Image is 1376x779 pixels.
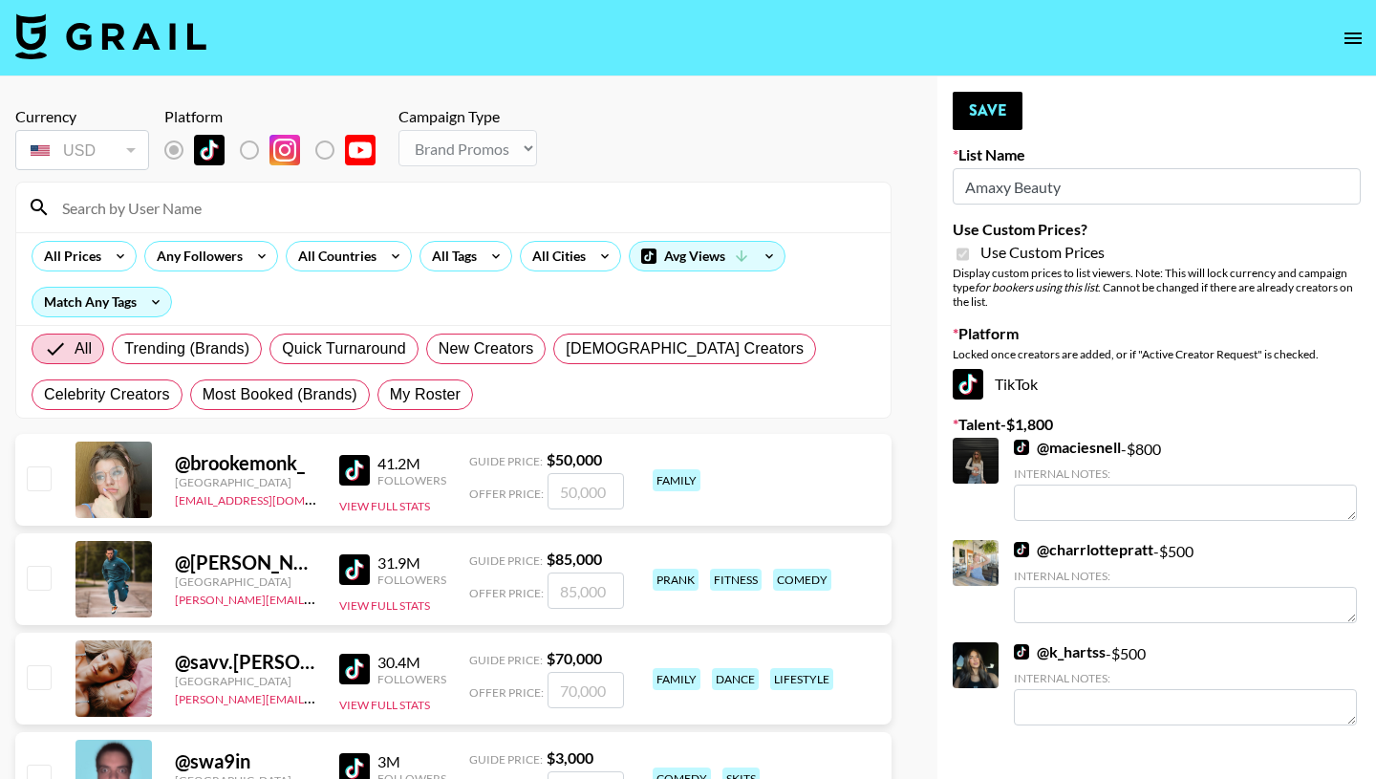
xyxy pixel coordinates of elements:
button: Save [953,92,1022,130]
div: Followers [377,473,446,487]
div: TikTok [953,369,1361,400]
strong: $ 70,000 [547,649,602,667]
img: Grail Talent [15,13,206,59]
span: Trending (Brands) [124,337,249,360]
div: Display custom prices to list viewers. Note: This will lock currency and campaign type . Cannot b... [953,266,1361,309]
span: Guide Price: [469,653,543,667]
div: Followers [377,672,446,686]
strong: $ 50,000 [547,450,602,468]
span: Offer Price: [469,586,544,600]
div: @ brookemonk_ [175,451,316,475]
button: open drawer [1334,19,1372,57]
span: Offer Price: [469,685,544,700]
div: @ swa9in [175,749,316,773]
button: View Full Stats [339,499,430,513]
div: Internal Notes: [1014,569,1357,583]
img: TikTok [339,654,370,684]
span: Guide Price: [469,454,543,468]
span: Use Custom Prices [980,243,1105,262]
span: My Roster [390,383,461,406]
a: @k_hartss [1014,642,1106,661]
button: View Full Stats [339,598,430,613]
input: 85,000 [548,573,624,609]
span: Guide Price: [469,553,543,568]
img: TikTok [953,369,983,400]
div: Currency [15,107,149,126]
span: All [75,337,92,360]
span: Quick Turnaround [282,337,406,360]
input: 70,000 [548,672,624,708]
span: New Creators [439,337,534,360]
div: fitness [710,569,762,591]
div: [GEOGRAPHIC_DATA] [175,475,316,489]
div: @ [PERSON_NAME].[PERSON_NAME] [175,551,316,574]
div: List locked to TikTok. [164,130,391,170]
div: 31.9M [377,553,446,573]
label: Use Custom Prices? [953,220,1361,239]
div: [GEOGRAPHIC_DATA] [175,574,316,589]
div: 30.4M [377,653,446,672]
span: [DEMOGRAPHIC_DATA] Creators [566,337,804,360]
img: YouTube [345,135,376,165]
div: Followers [377,573,446,587]
div: Campaign Type [398,107,537,126]
div: comedy [773,569,831,591]
div: family [653,469,700,491]
div: - $ 500 [1014,540,1357,623]
img: TikTok [339,455,370,486]
a: [EMAIL_ADDRESS][DOMAIN_NAME] [175,489,367,508]
img: TikTok [339,554,370,585]
div: @ savv.[PERSON_NAME] [175,650,316,674]
img: TikTok [1014,542,1029,557]
div: 3M [377,752,446,771]
div: - $ 500 [1014,642,1357,725]
div: Any Followers [145,242,247,270]
button: View Full Stats [339,698,430,712]
div: Avg Views [630,242,785,270]
input: Search by User Name [51,192,879,223]
img: TikTok [1014,644,1029,660]
a: @charrlottepratt [1014,540,1153,559]
div: Match Any Tags [32,288,171,316]
div: Internal Notes: [1014,466,1357,481]
strong: $ 85,000 [547,550,602,568]
div: lifestyle [770,668,833,690]
em: for bookers using this list [975,280,1098,294]
div: Locked once creators are added, or if "Active Creator Request" is checked. [953,347,1361,361]
div: All Tags [420,242,481,270]
div: USD [19,134,145,167]
img: Instagram [269,135,300,165]
div: All Prices [32,242,105,270]
img: TikTok [194,135,225,165]
div: Platform [164,107,391,126]
div: All Cities [521,242,590,270]
div: 41.2M [377,454,446,473]
label: List Name [953,145,1361,164]
span: Most Booked (Brands) [203,383,357,406]
label: Platform [953,324,1361,343]
label: Talent - $ 1,800 [953,415,1361,434]
strong: $ 3,000 [547,748,593,767]
span: Offer Price: [469,487,544,501]
div: All Countries [287,242,380,270]
div: dance [712,668,759,690]
span: Guide Price: [469,752,543,767]
div: - $ 800 [1014,438,1357,521]
div: Currency is locked to USD [15,126,149,174]
a: [PERSON_NAME][EMAIL_ADDRESS][DOMAIN_NAME] [175,589,458,607]
div: [GEOGRAPHIC_DATA] [175,674,316,688]
span: Celebrity Creators [44,383,170,406]
input: 50,000 [548,473,624,509]
a: @maciesnell [1014,438,1121,457]
div: prank [653,569,699,591]
a: [PERSON_NAME][EMAIL_ADDRESS][DOMAIN_NAME] [175,688,458,706]
div: Internal Notes: [1014,671,1357,685]
div: family [653,668,700,690]
img: TikTok [1014,440,1029,455]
